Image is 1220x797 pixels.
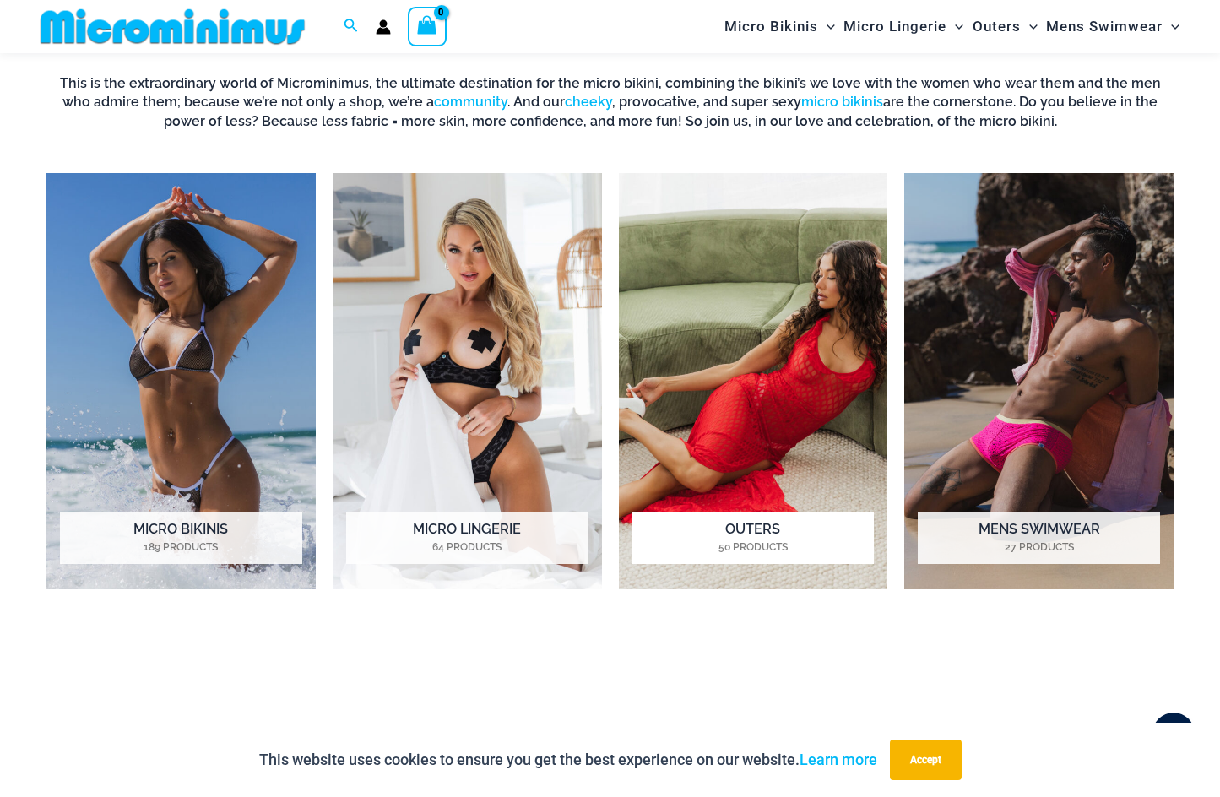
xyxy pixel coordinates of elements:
img: Micro Bikinis [46,173,316,589]
a: Visit product category Outers [619,173,888,589]
a: OutersMenu ToggleMenu Toggle [968,5,1042,48]
a: Mens SwimwearMenu ToggleMenu Toggle [1042,5,1184,48]
img: Micro Lingerie [333,173,602,589]
a: Learn more [800,751,877,768]
h2: Micro Bikinis [60,512,301,564]
span: Menu Toggle [946,5,963,48]
iframe: TrustedSite Certified [46,634,1174,761]
a: micro bikinis [801,94,883,110]
a: cheeky [565,94,612,110]
span: Micro Lingerie [843,5,946,48]
button: Accept [890,740,962,780]
a: Micro BikinisMenu ToggleMenu Toggle [720,5,839,48]
mark: 189 Products [60,539,301,555]
a: Visit product category Micro Lingerie [333,173,602,589]
a: Account icon link [376,19,391,35]
a: Visit product category Mens Swimwear [904,173,1174,589]
nav: Site Navigation [718,3,1186,51]
a: Micro LingerieMenu ToggleMenu Toggle [839,5,968,48]
a: community [434,94,507,110]
a: Search icon link [344,16,359,37]
mark: 50 Products [632,539,874,555]
img: Mens Swimwear [904,173,1174,589]
mark: 64 Products [346,539,588,555]
a: View Shopping Cart, empty [408,7,447,46]
h2: Mens Swimwear [918,512,1159,564]
span: Menu Toggle [1021,5,1038,48]
h2: Outers [632,512,874,564]
span: Mens Swimwear [1046,5,1163,48]
span: Menu Toggle [1163,5,1179,48]
span: Outers [973,5,1021,48]
h2: Micro Lingerie [346,512,588,564]
h6: This is the extraordinary world of Microminimus, the ultimate destination for the micro bikini, c... [46,74,1174,131]
span: Micro Bikinis [724,5,818,48]
p: This website uses cookies to ensure you get the best experience on our website. [259,747,877,773]
span: Menu Toggle [818,5,835,48]
mark: 27 Products [918,539,1159,555]
img: MM SHOP LOGO FLAT [34,8,312,46]
a: Visit product category Micro Bikinis [46,173,316,589]
img: Outers [619,173,888,589]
